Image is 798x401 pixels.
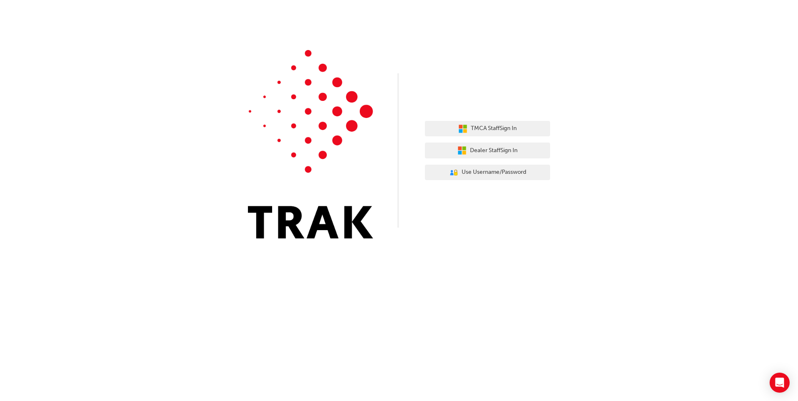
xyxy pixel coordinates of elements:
[425,143,550,158] button: Dealer StaffSign In
[471,124,517,133] span: TMCA Staff Sign In
[248,50,373,238] img: Trak
[470,146,518,155] span: Dealer Staff Sign In
[425,121,550,137] button: TMCA StaffSign In
[425,165,550,180] button: Use Username/Password
[462,168,526,177] span: Use Username/Password
[770,373,790,393] div: Open Intercom Messenger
